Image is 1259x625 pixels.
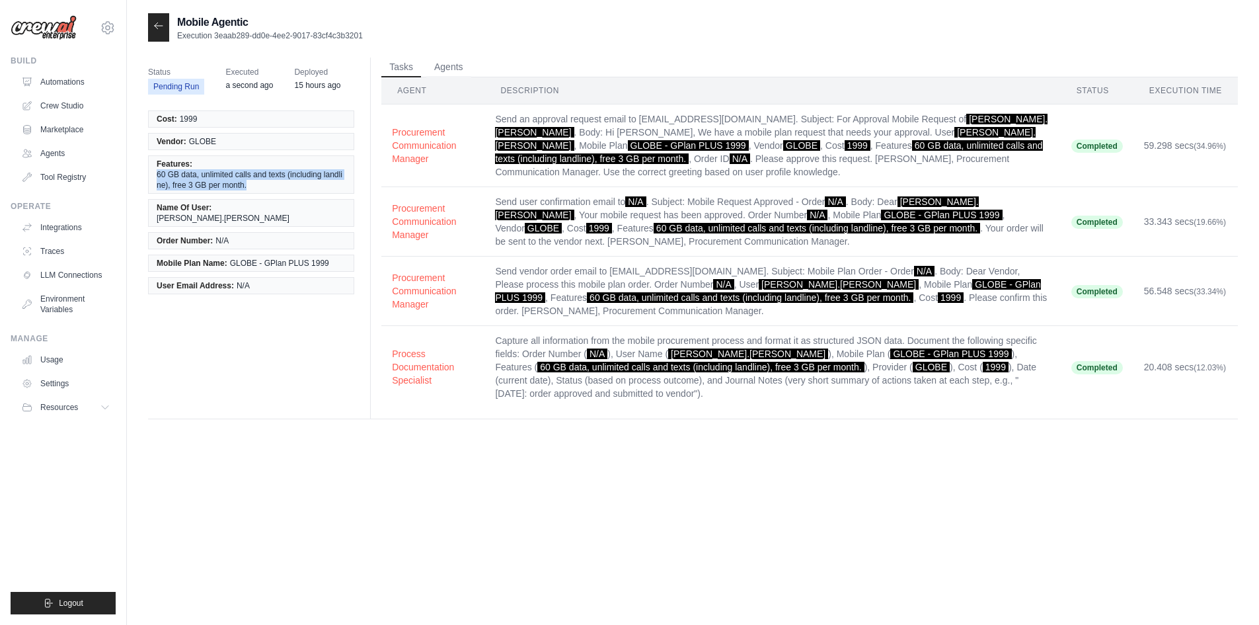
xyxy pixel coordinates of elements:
[16,119,116,140] a: Marketplace
[426,58,471,77] button: Agents
[1071,140,1123,153] span: Completed
[157,213,289,224] span: [PERSON_NAME].[PERSON_NAME]
[16,167,116,188] a: Tool Registry
[59,598,83,608] span: Logout
[16,397,116,418] button: Resources
[16,95,116,116] a: Crew Studio
[180,114,198,124] span: 1999
[392,347,474,387] button: Process Documentation Specialist
[1194,363,1226,372] span: (12.03%)
[845,140,870,151] span: 1999
[730,153,750,164] span: N/A
[890,349,1011,359] span: GLOBE - GPlan PLUS 1999
[484,326,1060,409] td: Capture all information from the mobile procurement process and format it as structured JSON data...
[16,373,116,394] a: Settings
[16,143,116,164] a: Agents
[225,65,273,79] span: Executed
[1194,142,1226,151] span: (34.96%)
[537,362,864,372] span: 60 GB data, unlimited calls and texts (including landline), free 3 GB per month.
[157,235,213,246] span: Order Number:
[16,217,116,238] a: Integrations
[484,187,1060,257] td: Send user confirmation email to . Subject: Mobile Request Approved - Order . Body: Dear , Your mo...
[881,210,1002,220] span: GLOBE - GPlan PLUS 1999
[11,56,116,66] div: Build
[484,77,1060,104] th: Description
[40,402,78,413] span: Resources
[484,257,1060,326] td: Send vendor order email to [EMAIL_ADDRESS][DOMAIN_NAME]. Subject: Mobile Plan Order - Order . Bod...
[913,362,950,372] span: GLOBE
[392,202,474,241] button: Procurement Communication Manager
[628,140,749,151] span: GLOBE - GPlan PLUS 1999
[11,15,77,40] img: Logo
[1071,361,1123,374] span: Completed
[484,104,1060,187] td: Send an approval request email to [EMAIL_ADDRESS][DOMAIN_NAME]. Subject: For Approval Mobile Requ...
[16,265,116,286] a: LLM Connections
[294,81,340,90] time: August 13, 2025 at 03:23 SGT
[1061,77,1133,104] th: Status
[157,136,186,147] span: Vendor:
[1194,218,1226,227] span: (19.66%)
[1194,287,1226,296] span: (33.34%)
[392,271,474,311] button: Procurement Communication Manager
[230,258,329,269] span: GLOBE - GPlan PLUS 1999
[157,258,227,269] span: Mobile Plan Name:
[1071,216,1123,229] span: Completed
[587,292,913,303] span: 60 GB data, unlimited calls and texts (including landline), free 3 GB per month.
[783,140,820,151] span: GLOBE
[1133,187,1238,257] td: 33.343 secs
[294,65,340,79] span: Deployed
[392,126,474,165] button: Procurement Communication Manager
[157,114,177,124] span: Cost:
[16,71,116,93] a: Automations
[1133,77,1238,104] th: Execution Time
[157,169,346,190] span: 60 GB data, unlimited calls and texts (including landline), free 3 GB per month.
[938,292,964,303] span: 1999
[914,266,935,276] span: N/A
[525,223,562,233] span: GLOBE
[625,196,646,207] span: N/A
[177,30,363,41] p: Execution 3eaab289-dd0e-4ee2-9017-83cf4c3b3201
[1133,326,1238,409] td: 20.408 secs
[1133,257,1238,326] td: 56.548 secs
[16,241,116,262] a: Traces
[825,196,845,207] span: N/A
[148,65,204,79] span: Status
[668,349,828,359] span: [PERSON_NAME].[PERSON_NAME]
[237,280,250,291] span: N/A
[11,333,116,344] div: Manage
[189,136,216,147] span: GLOBE
[654,223,980,233] span: 60 GB data, unlimited calls and texts (including landline), free 3 GB per month.
[381,58,421,77] button: Tasks
[225,81,273,90] time: August 13, 2025 at 17:55 SGT
[713,279,734,290] span: N/A
[157,202,211,213] span: Name Of User:
[16,349,116,370] a: Usage
[759,279,919,290] span: [PERSON_NAME].[PERSON_NAME]
[381,77,484,104] th: Agent
[11,592,116,614] button: Logout
[157,159,192,169] span: Features:
[1133,104,1238,187] td: 59.298 secs
[587,349,607,359] span: N/A
[148,79,204,95] span: Pending Run
[983,362,1009,372] span: 1999
[1071,285,1123,298] span: Completed
[215,235,229,246] span: N/A
[586,223,612,233] span: 1999
[807,210,827,220] span: N/A
[11,201,116,212] div: Operate
[16,288,116,320] a: Environment Variables
[177,15,363,30] h2: Mobile Agentic
[1193,562,1259,625] iframe: Chat Widget
[157,280,234,291] span: User Email Address:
